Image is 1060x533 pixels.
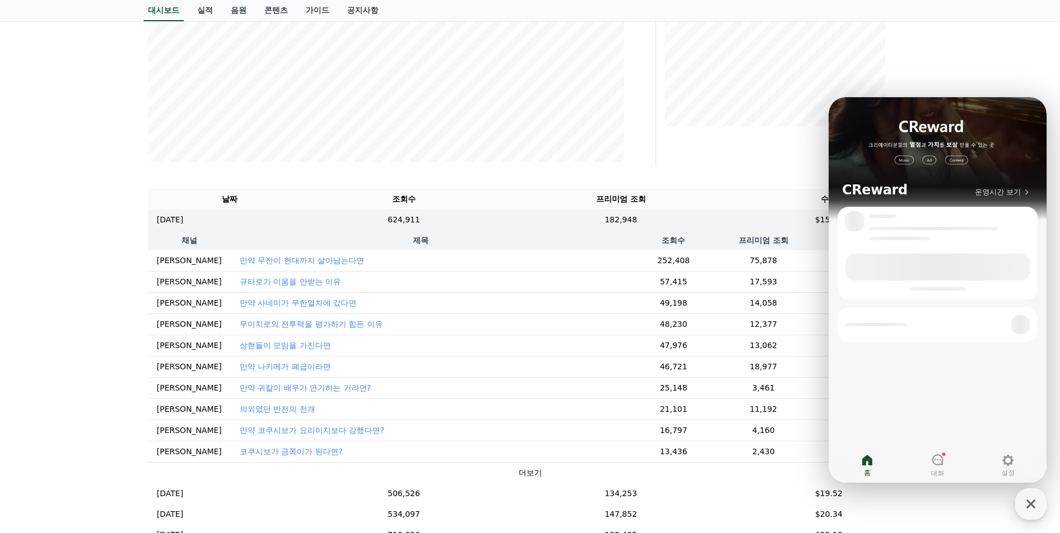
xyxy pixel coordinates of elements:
[611,230,736,250] th: 조회수
[240,382,371,393] button: 만약 귀칼이 배우가 연기하는 거라면?
[745,483,912,504] td: $19.52
[736,271,791,292] td: 17,593
[240,425,384,436] button: 만약 코쿠시보가 요리이치보다 강했다면?
[611,335,736,356] td: 47,976
[240,255,364,266] button: 만약 무잔이 현대까지 살아남는다면
[611,420,736,441] td: 16,797
[311,483,496,504] td: 506,526
[736,356,791,377] td: 18,977
[148,230,231,250] th: 채널
[311,504,496,525] td: 534,097
[148,441,231,462] td: [PERSON_NAME]
[148,356,231,377] td: [PERSON_NAME]
[148,292,231,313] td: [PERSON_NAME]
[519,467,542,479] button: 더보기
[148,189,312,210] th: 날짜
[148,271,231,292] td: [PERSON_NAME]
[148,335,231,356] td: [PERSON_NAME]
[148,313,231,335] td: [PERSON_NAME]
[736,420,791,441] td: 4,160
[791,420,912,441] td: 0.71
[611,398,736,420] td: 21,101
[791,441,912,462] td: 0.2
[611,377,736,398] td: 25,148
[791,271,912,292] td: 2.69
[157,214,183,226] p: [DATE]
[311,210,496,230] td: 624,911
[736,250,791,272] td: 75,878
[611,271,736,292] td: 57,415
[791,250,912,272] td: 0
[611,356,736,377] td: 46,721
[736,398,791,420] td: 11,192
[791,377,912,398] td: 0.47
[148,398,231,420] td: [PERSON_NAME]
[791,335,912,356] td: 2.08
[611,292,736,313] td: 49,198
[611,313,736,335] td: 48,230
[311,189,496,210] th: 조회수
[231,230,611,250] th: 제목
[791,292,912,313] td: 2.18
[745,210,912,230] td: $15.39
[736,441,791,462] td: 2,430
[240,276,341,287] button: 규타로가 미움을 안받는 이유
[745,504,912,525] td: $20.34
[240,297,356,308] button: 만약 사네미가 무한열차에 갔다면
[736,335,791,356] td: 13,062
[791,313,912,335] td: 1.9
[240,340,331,351] button: 상현들이 모임을 가진다면
[611,441,736,462] td: 13,436
[148,250,231,272] td: [PERSON_NAME]
[791,230,912,250] th: 수익
[736,230,791,250] th: 프리미엄 조회
[791,398,912,420] td: 1.76
[240,318,383,330] button: 무이치로의 전투력을 평가하기 힘든 이유
[496,504,745,525] td: 147,852
[745,189,912,210] th: 수익
[496,189,745,210] th: 프리미엄 조회
[240,361,331,372] button: 만약 나키메가 폐급이라면
[496,210,745,230] td: 182,948
[791,356,912,377] td: 1.76
[736,292,791,313] td: 14,058
[829,97,1047,483] iframe: Channel chat
[240,403,315,415] button: 의외였던 반전의 전개
[736,377,791,398] td: 3,461
[240,446,343,457] button: 코쿠시보가 금쪽이가 된다면?
[148,420,231,441] td: [PERSON_NAME]
[157,488,183,499] p: [DATE]
[148,377,231,398] td: [PERSON_NAME]
[496,483,745,504] td: 134,253
[736,313,791,335] td: 12,377
[611,250,736,272] td: 252,408
[157,508,183,520] p: [DATE]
